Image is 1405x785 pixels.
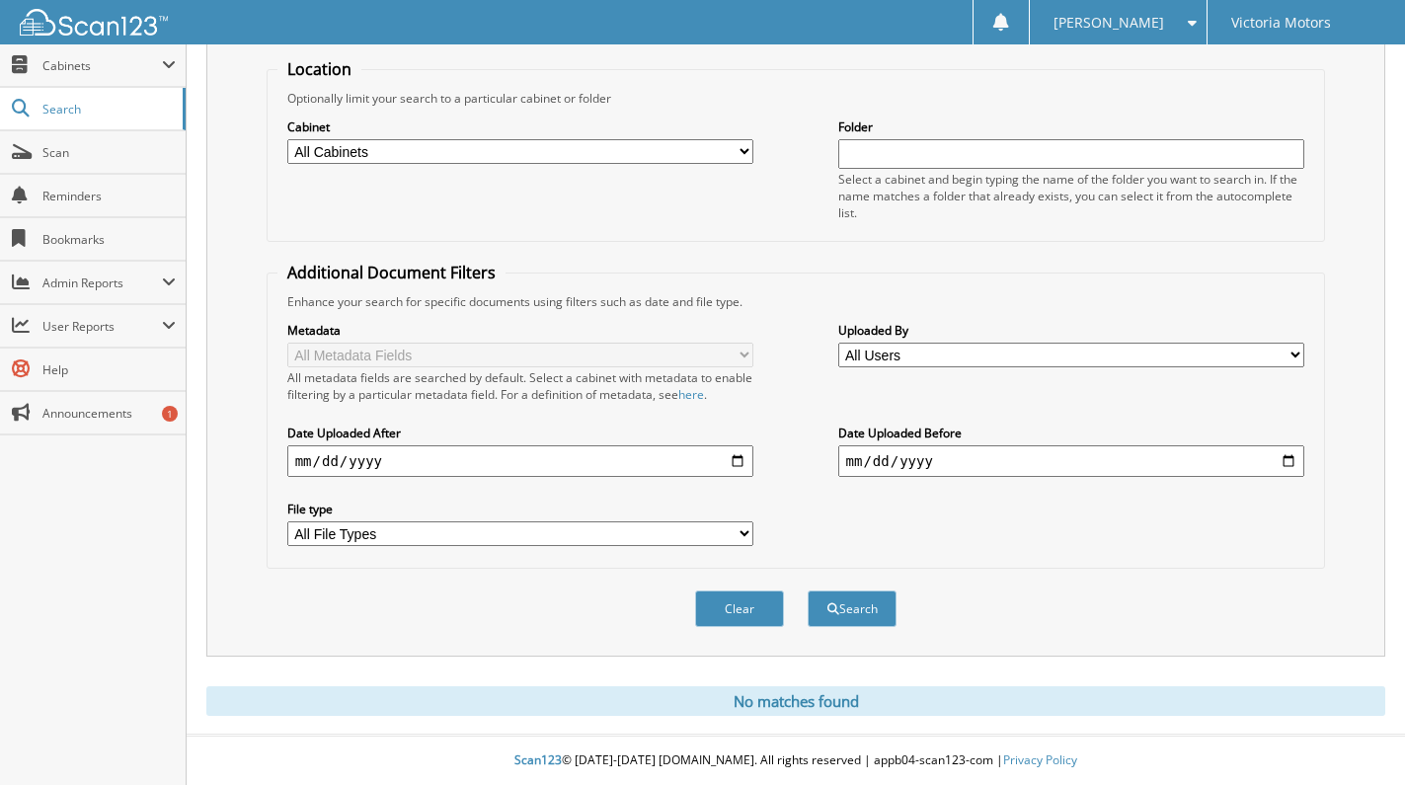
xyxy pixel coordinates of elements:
[514,751,562,768] span: Scan123
[42,405,176,422] span: Announcements
[1054,17,1164,29] span: [PERSON_NAME]
[42,57,162,74] span: Cabinets
[287,445,754,477] input: start
[277,58,361,80] legend: Location
[42,144,176,161] span: Scan
[20,9,168,36] img: scan123-logo-white.svg
[206,686,1385,716] div: No matches found
[277,90,1315,107] div: Optionally limit your search to a particular cabinet or folder
[287,501,754,517] label: File type
[1231,17,1331,29] span: Victoria Motors
[42,361,176,378] span: Help
[695,590,784,627] button: Clear
[838,445,1305,477] input: end
[42,318,162,335] span: User Reports
[287,425,754,441] label: Date Uploaded After
[838,322,1305,339] label: Uploaded By
[162,406,178,422] div: 1
[838,118,1305,135] label: Folder
[42,101,173,118] span: Search
[838,171,1305,221] div: Select a cabinet and begin typing the name of the folder you want to search in. If the name match...
[42,231,176,248] span: Bookmarks
[287,322,754,339] label: Metadata
[277,293,1315,310] div: Enhance your search for specific documents using filters such as date and file type.
[277,262,506,283] legend: Additional Document Filters
[678,386,704,403] a: here
[187,737,1405,785] div: © [DATE]-[DATE] [DOMAIN_NAME]. All rights reserved | appb04-scan123-com |
[287,369,754,403] div: All metadata fields are searched by default. Select a cabinet with metadata to enable filtering b...
[838,425,1305,441] label: Date Uploaded Before
[287,118,754,135] label: Cabinet
[808,590,897,627] button: Search
[42,275,162,291] span: Admin Reports
[1003,751,1077,768] a: Privacy Policy
[42,188,176,204] span: Reminders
